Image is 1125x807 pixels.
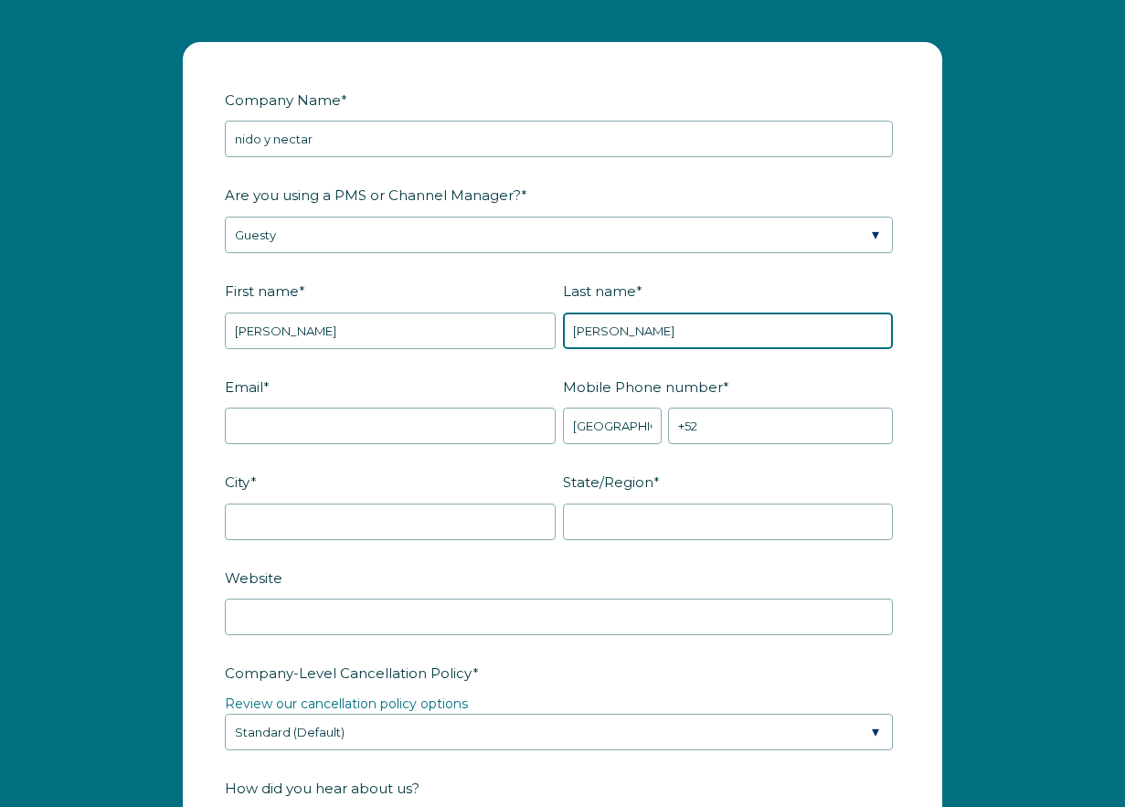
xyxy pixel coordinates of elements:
[563,468,653,496] span: State/Region
[225,277,299,305] span: First name
[563,277,636,305] span: Last name
[225,86,341,114] span: Company Name
[563,373,723,401] span: Mobile Phone number
[225,774,419,802] span: How did you hear about us?
[225,696,468,712] a: Review our cancellation policy options
[225,468,250,496] span: City
[225,181,521,209] span: Are you using a PMS or Channel Manager?
[225,373,263,401] span: Email
[225,564,282,592] span: Website
[225,659,472,687] span: Company-Level Cancellation Policy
